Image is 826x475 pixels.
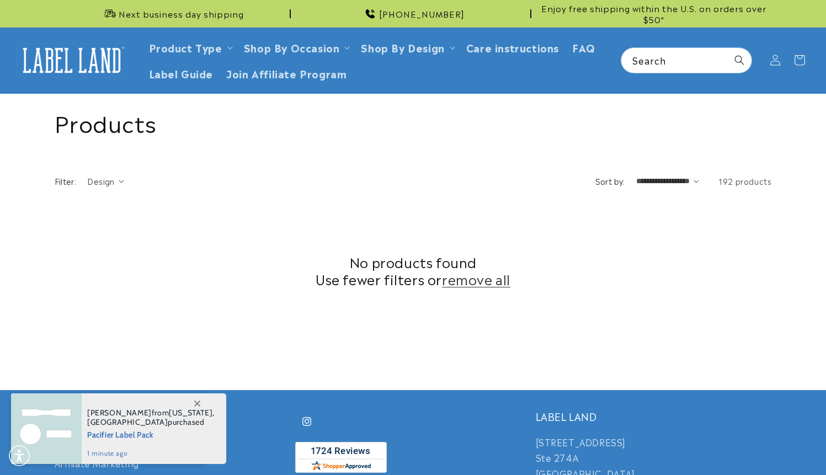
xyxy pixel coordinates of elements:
span: Join Affiliate Program [226,67,347,79]
span: Label Guide [149,67,214,79]
a: Product Type [149,40,222,55]
img: Label Land [17,43,127,77]
span: FAQ [572,41,595,54]
span: 192 products [718,175,771,186]
h2: LABEL LAND [536,410,772,423]
span: [GEOGRAPHIC_DATA] [87,417,168,427]
h1: Products [55,108,772,136]
h2: Filter: [55,175,77,187]
span: Design [87,175,114,186]
a: Shop By Design [361,40,444,55]
summary: Shop By Occasion [237,34,355,60]
span: [US_STATE] [169,408,212,418]
span: Enjoy free shipping within the U.S. on orders over $50* [536,3,772,24]
button: Search [727,48,752,72]
summary: Product Type [142,34,237,60]
iframe: Gorgias live chat messenger [716,428,815,464]
label: Sort by: [595,175,625,186]
span: from , purchased [87,408,215,427]
a: Label Guide [142,60,220,86]
span: Care instructions [466,41,559,54]
span: Next business day shipping [119,8,244,19]
summary: Shop By Design [354,34,459,60]
a: Join Affiliate Program [220,60,353,86]
summary: Design (0 selected) [87,175,124,187]
span: Shop By Occasion [244,41,340,54]
img: Customer Reviews [295,442,387,473]
span: [PHONE_NUMBER] [379,8,465,19]
span: 1 minute ago [87,449,215,458]
a: remove all [442,270,510,287]
span: Pacifier Label Pack [87,427,215,441]
a: FAQ [566,34,602,60]
a: Care instructions [460,34,566,60]
h2: No products found Use fewer filters or [55,253,772,287]
span: [PERSON_NAME] [87,408,152,418]
a: Label Land [13,39,131,82]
